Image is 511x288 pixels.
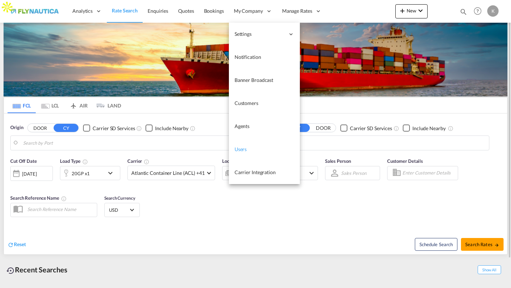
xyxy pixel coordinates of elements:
[93,98,121,113] md-tab-item: LAND
[190,126,196,131] md-icon: Unchecked: Ignores neighbouring ports when fetching rates.Checked : Includes neighbouring ports w...
[83,124,135,132] md-checkbox: Checkbox No Ink
[478,265,501,274] span: Show All
[10,180,16,190] md-datepicker: Select
[229,23,300,46] div: Settings
[229,46,300,69] a: Notification
[14,241,26,247] span: Reset
[4,113,507,254] div: Origin DOOR CY Checkbox No InkUnchecked: Search for CY (Container Yard) services for all selected...
[4,262,70,278] div: Recent Searches
[7,98,121,113] md-pagination-wrapper: Use the left and right arrow keys to navigate between tabs
[235,77,273,83] span: Banner Broadcast
[307,169,316,177] md-icon: icon-chevron-down
[229,115,300,138] a: Agents
[69,101,78,107] md-icon: icon-airplane
[229,69,300,92] a: Banner Broadcast
[311,124,336,132] button: DOOR
[350,125,392,132] div: Carrier SD Services
[235,146,247,152] span: Users
[6,266,15,275] md-icon: icon-backup-restore
[4,23,507,96] img: LCL+%26+FCL+BACKGROUND.png
[402,168,456,178] input: Enter Customer Details
[155,125,188,132] div: Include Nearby
[465,242,499,247] span: Search Rates
[127,158,149,164] span: Carrier
[136,126,142,131] md-icon: Unchecked: Search for CY (Container Yard) services for all selected carriers.Checked : Search for...
[325,158,351,164] span: Sales Person
[10,158,37,164] span: Cut Off Date
[10,195,67,201] span: Search Reference Name
[36,98,64,113] md-tab-item: LCL
[415,238,457,251] button: Note: By default Schedule search will only considerorigin ports, destination ports and cut off da...
[340,168,367,178] md-select: Sales Person
[7,242,14,248] md-icon: icon-refresh
[24,204,97,215] input: Search Reference Name
[235,100,258,106] span: Customers
[7,241,26,249] div: icon-refreshReset
[22,171,37,177] div: [DATE]
[222,158,274,164] span: Locals & Custom Charges
[54,124,78,132] button: CY
[72,168,90,178] div: 20GP x1
[93,125,135,132] div: Carrier SD Services
[229,161,300,184] a: Carrier Integration
[229,92,300,115] a: Customers
[494,243,499,248] md-icon: icon-arrow-right
[229,138,300,161] a: Users
[412,125,446,132] div: Include Nearby
[28,124,53,132] button: DOOR
[222,166,318,180] div: Freight Origin Destination Factory Stuffingicon-chevron-down
[461,238,504,251] button: Search Ratesicon-arrow-right
[235,31,285,38] span: Settings
[266,138,485,148] input: Search by Port
[60,166,120,180] div: 20GP x1icon-chevron-down
[108,205,136,215] md-select: Select Currency: $ USDUnited States Dollar
[104,195,135,201] span: Search Currency
[235,54,261,60] span: Notification
[235,123,249,129] span: Agents
[448,126,454,131] md-icon: Unchecked: Ignores neighbouring ports when fetching rates.Checked : Includes neighbouring ports w...
[60,158,88,164] span: Load Type
[23,138,242,148] input: Search by Port
[131,170,205,177] span: Atlantic Container Line (ACL) +41
[109,207,129,213] span: USD
[106,169,118,177] md-icon: icon-chevron-down
[235,169,276,175] span: Carrier Integration
[7,98,36,113] md-tab-item: FCL
[387,158,423,164] span: Customer Details
[64,98,93,113] md-tab-item: AIR
[340,124,392,132] md-checkbox: Checkbox No Ink
[144,159,149,165] md-icon: The selected Trucker/Carrierwill be displayed in the rate results If the rates are from another f...
[10,166,53,181] div: [DATE]
[82,159,88,165] md-icon: icon-information-outline
[10,124,23,131] span: Origin
[394,126,399,131] md-icon: Unchecked: Search for CY (Container Yard) services for all selected carriers.Checked : Search for...
[403,124,446,132] md-checkbox: Checkbox No Ink
[145,124,188,132] md-checkbox: Checkbox No Ink
[61,196,67,201] md-icon: Your search will be saved by the below given name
